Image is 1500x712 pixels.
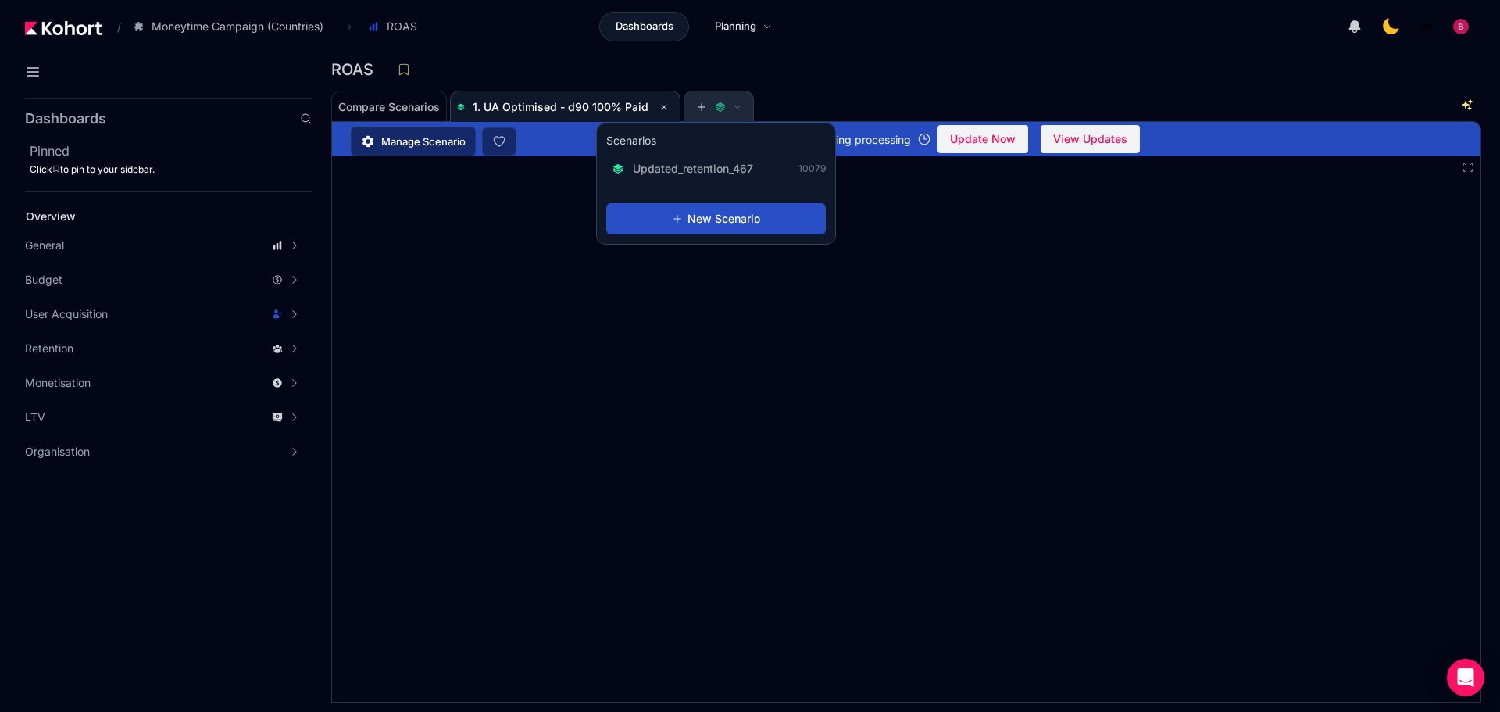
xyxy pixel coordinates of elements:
[30,141,312,160] h2: Pinned
[606,156,769,181] button: Updated_retention_467
[20,205,286,228] a: Overview
[331,62,383,77] h3: ROAS
[387,19,417,34] span: ROAS
[473,100,648,113] span: 1. UA Optimised - d90 100% Paid
[599,12,689,41] a: Dashboards
[616,19,673,34] span: Dashboards
[25,238,64,253] span: General
[26,209,76,223] span: Overview
[381,134,466,149] span: Manage Scenario
[30,163,312,176] div: Click to pin to your sidebar.
[1419,19,1434,34] img: logo_MoneyTimeLogo_1_20250619094856634230.png
[124,13,340,40] button: Moneytime Campaign (Countries)
[25,410,45,425] span: LTV
[25,112,106,126] h2: Dashboards
[606,133,656,152] h3: Scenarios
[338,102,440,113] span: Compare Scenarios
[1462,161,1474,174] button: Fullscreen
[152,19,323,34] span: Moneytime Campaign (Countries)
[937,125,1028,153] button: Update Now
[687,211,760,227] span: New Scenario
[351,127,476,156] a: Manage Scenario
[606,203,826,234] button: New Scenario
[25,272,62,288] span: Budget
[798,163,826,175] span: 10079
[633,161,753,177] span: Updated_retention_467
[25,375,91,391] span: Monetisation
[1447,659,1484,696] div: Open Intercom Messenger
[1041,125,1140,153] button: View Updates
[698,12,788,41] a: Planning
[1053,127,1127,151] span: View Updates
[359,13,434,40] button: ROAS
[25,341,73,356] span: Retention
[715,19,756,34] span: Planning
[25,21,102,35] img: Kohort logo
[345,20,355,33] span: ›
[25,444,90,460] span: Organisation
[950,127,1016,151] span: Update Now
[25,306,108,322] span: User Acquisition
[105,19,121,35] span: /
